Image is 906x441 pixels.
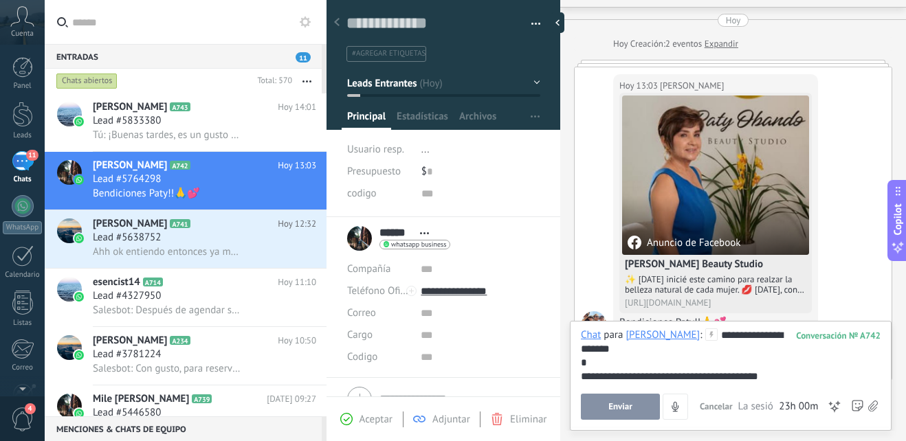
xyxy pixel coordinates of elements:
span: Lead #5833380 [93,114,161,128]
a: Anuncio de Facebook[PERSON_NAME] Beauty Studio✨ [DATE] inicié este camino para realzar la belleza... [622,95,809,310]
span: Lead #5764298 [93,172,161,186]
span: Cuenta [11,30,34,38]
span: esencist14 [93,275,140,289]
span: Usuario resp. [347,143,404,156]
span: whatsapp business [391,241,446,248]
div: WhatsApp [3,221,42,234]
button: Teléfono Oficina [347,280,410,302]
span: Marthy [582,311,606,336]
h4: [PERSON_NAME] Beauty Studio [625,258,806,271]
span: A741 [170,219,190,228]
div: Correo [3,363,43,372]
div: Bendiciones Paty!!🙏💕 [619,316,812,330]
div: Creación: [613,37,738,51]
button: Más [292,69,322,93]
span: ... [421,143,430,156]
img: icon [74,175,84,185]
span: Hoy 10:50 [278,334,316,348]
span: Ahh ok entiendo entonces ya me organizo para tomar una cita y la estoy molestando [93,245,241,258]
button: Correo [347,302,376,324]
img: icon [74,117,84,126]
span: Aceptar [360,413,393,426]
span: A739 [192,394,212,403]
span: para [604,328,623,342]
button: Cancelar [694,394,738,420]
span: Marthy [660,79,724,93]
a: avatariconesencist14A714Hoy 11:10Lead #4327950Salesbot: Después de agendar su cita de valoración ... [45,269,327,326]
a: avataricon[PERSON_NAME]A742Hoy 13:03Lead #5764298Bendiciones Paty!!🙏💕 [45,152,327,210]
div: La sesión de mensajería finaliza en [738,400,819,414]
a: avataricon[PERSON_NAME]A234Hoy 10:50Lead #3781224Salesbot: Con gusto, para reservar su espacio, s... [45,327,327,385]
span: Adjuntar [432,413,470,426]
span: A743 [170,102,190,111]
img: icon [74,409,84,418]
span: [PERSON_NAME] [93,100,167,114]
div: Entradas [45,44,322,69]
div: Total: 570 [252,74,292,88]
a: Expandir [705,37,738,51]
div: Hoy [726,14,741,27]
div: Calendario [3,271,43,280]
span: Archivos [459,110,496,130]
a: avataricon[PERSON_NAME]A743Hoy 14:01Lead #5833380Tú: ¡Buenas tardes, es un gusto saber que quiere... [45,93,327,151]
span: 11 [296,52,311,63]
span: Lead #5638752 [93,231,161,245]
span: Hoy 14:01 [278,100,316,114]
a: avataricon[PERSON_NAME]A741Hoy 12:32Lead #5638752Ahh ok entiendo entonces ya me organizo para tom... [45,210,327,268]
div: Chats abiertos [56,73,118,89]
span: Cargo [347,330,373,340]
div: codigo [347,183,411,205]
div: Codigo [347,346,410,368]
span: La sesión de mensajería finaliza en: [738,400,776,414]
span: Hoy 12:32 [278,217,316,231]
div: Hoy [613,37,630,51]
span: [PERSON_NAME] [93,217,167,231]
div: Compañía [347,258,410,280]
span: Teléfono Oficina [347,284,419,297]
div: $ [421,161,540,183]
div: Marthy [626,328,700,341]
div: Leads [3,131,43,140]
span: [PERSON_NAME] [93,159,167,172]
img: icon [74,292,84,302]
span: Lead #5446580 [93,406,161,420]
span: A742 [170,161,190,170]
span: : [700,328,702,342]
span: Salesbot: Con gusto, para reservar su espacio, solicitamos un abono de $10 (reembolsable). En cas... [93,362,241,375]
span: Correo [347,306,376,319]
div: 742 [796,330,881,341]
span: Salesbot: Después de agendar su cita de valoración podremos definir el tipo de tratamiento y el v... [93,304,241,317]
span: Hoy 11:10 [278,275,316,289]
img: icon [74,350,84,360]
span: Copilot [891,204,905,236]
span: #agregar etiquetas [352,49,426,58]
span: A234 [170,336,190,345]
button: Enviar [581,394,660,420]
div: Cargo [347,324,410,346]
span: Estadísticas [397,110,448,130]
span: Principal [347,110,386,130]
span: Codigo [347,352,377,362]
span: Mile [PERSON_NAME] [93,392,189,406]
span: Presupuesto [347,165,401,178]
span: codigo [347,188,377,199]
div: ✨ [DATE] inicié este camino para realzar la belleza natural de cada mujer. 💋 [DATE], con técnicas... [625,274,806,295]
span: 23h 00m [779,400,818,414]
span: [DATE] 09:27 [267,392,316,406]
span: Lead #3781224 [93,348,161,361]
span: Eliminar [510,413,546,426]
span: 4 [25,403,36,414]
span: A714 [143,278,163,286]
span: Enviar [608,402,632,411]
span: [PERSON_NAME] [93,334,167,348]
div: Ocultar [551,12,564,33]
span: Hoy 13:03 [278,159,316,172]
div: Listas [3,319,43,328]
div: Panel [3,82,43,91]
span: Lead #4327950 [93,289,161,303]
span: Bendiciones Paty!!🙏💕 [93,187,200,200]
div: Hoy 13:03 [619,79,660,93]
div: [URL][DOMAIN_NAME] [625,297,806,308]
span: 11 [26,150,38,161]
div: Anuncio de Facebook [628,236,740,249]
